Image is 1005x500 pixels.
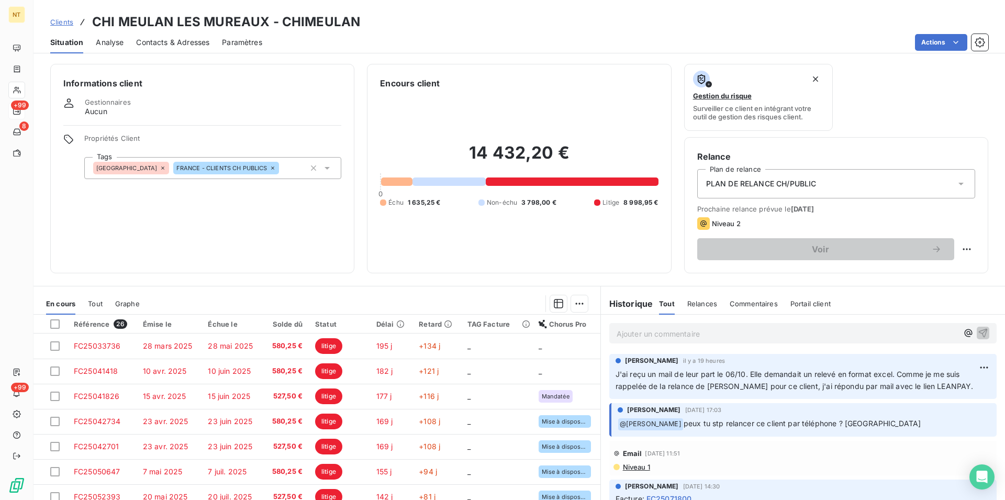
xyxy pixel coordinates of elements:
span: 527,50 € [270,391,303,402]
h6: Encours client [380,77,440,90]
span: Gestionnaires [85,98,131,106]
div: Émise le [143,320,196,328]
span: 23 juin 2025 [208,417,252,426]
span: Email [623,449,642,458]
div: Délai [376,320,407,328]
span: _ [467,442,471,451]
span: FC25033736 [74,341,121,350]
div: TAG Facture [467,320,526,328]
div: Open Intercom Messenger [969,464,995,490]
h6: Historique [601,297,653,310]
div: Référence [74,319,130,329]
span: 0 [378,190,383,198]
span: 15 juin 2025 [208,392,250,401]
span: Propriétés Client [84,134,341,149]
span: 177 j [376,392,392,401]
span: Mise à disposition comptable [542,443,588,450]
button: Gestion du risqueSurveiller ce client en intégrant votre outil de gestion des risques client. [684,64,833,131]
span: Relances [687,299,717,308]
span: Échu [388,198,404,207]
span: _ [467,467,471,476]
span: 15 avr. 2025 [143,392,186,401]
div: Échue le [208,320,257,328]
span: FC25050647 [74,467,120,476]
span: FC25042701 [74,442,119,451]
span: +99 [11,383,29,392]
span: Paramètres [222,37,262,48]
h3: CHI MEULAN LES MUREAUX - CHIMEULAN [92,13,360,31]
span: +108 j [419,442,440,451]
span: 169 j [376,417,393,426]
span: 26 [114,319,127,329]
span: Mise à disposition comptable [542,418,588,425]
span: _ [467,417,471,426]
span: Graphe [115,299,140,308]
span: FC25041418 [74,366,118,375]
span: _ [467,392,471,401]
span: 28 mai 2025 [208,341,253,350]
span: Gestion du risque [693,92,752,100]
span: 155 j [376,467,392,476]
span: il y a 19 heures [683,358,725,364]
span: litige [315,338,342,354]
span: [PERSON_NAME] [625,356,679,365]
span: PLAN DE RELANCE CH/PUBLIC [706,179,817,189]
span: litige [315,388,342,404]
span: Mise à disposition comptable [542,494,588,500]
span: 28 mars 2025 [143,341,193,350]
span: Tout [88,299,103,308]
div: Statut [315,320,364,328]
span: FC25041826 [74,392,120,401]
span: 10 juin 2025 [208,366,251,375]
span: Aucun [85,106,107,117]
span: peux tu stp relancer ce client par téléphone ? [GEOGRAPHIC_DATA] [684,419,921,428]
span: 580,25 € [270,466,303,477]
div: NT [8,6,25,23]
input: Ajouter une valeur [279,163,287,173]
span: 23 avr. 2025 [143,442,188,451]
span: 182 j [376,366,393,375]
span: Mise à disposition comptable [542,469,588,475]
span: FC25042734 [74,417,121,426]
span: litige [315,363,342,379]
span: litige [315,464,342,480]
div: Chorus Pro [539,320,594,328]
span: J'ai reçu un mail de leur part le 06/10. Elle demandait un relevé en format excel. Comme je me su... [616,370,974,391]
span: Contacts & Adresses [136,37,209,48]
span: Tout [659,299,675,308]
span: Clients [50,18,73,26]
span: 169 j [376,442,393,451]
span: En cours [46,299,75,308]
h6: Relance [697,150,975,163]
span: Niveau 2 [712,219,741,228]
span: 580,25 € [270,341,303,351]
span: _ [467,366,471,375]
span: [PERSON_NAME] [625,482,679,491]
span: 10 avr. 2025 [143,366,187,375]
span: 23 avr. 2025 [143,417,188,426]
span: 8 [19,121,29,131]
span: +99 [11,101,29,110]
span: Surveiller ce client en intégrant votre outil de gestion des risques client. [693,104,824,121]
span: Analyse [96,37,124,48]
span: +94 j [419,467,437,476]
span: [DATE] 14:30 [683,483,720,490]
span: 580,25 € [270,366,303,376]
span: 8 998,95 € [623,198,658,207]
span: _ [467,341,471,350]
h6: Informations client [63,77,341,90]
span: [GEOGRAPHIC_DATA] [96,165,158,171]
span: +108 j [419,417,440,426]
span: litige [315,439,342,454]
span: Situation [50,37,83,48]
span: 195 j [376,341,393,350]
span: +121 j [419,366,439,375]
span: +134 j [419,341,440,350]
span: +116 j [419,392,439,401]
span: Commentaires [730,299,778,308]
a: Clients [50,17,73,27]
span: litige [315,414,342,429]
span: Portail client [790,299,831,308]
span: Niveau 1 [622,463,650,471]
span: [PERSON_NAME] [627,405,681,415]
